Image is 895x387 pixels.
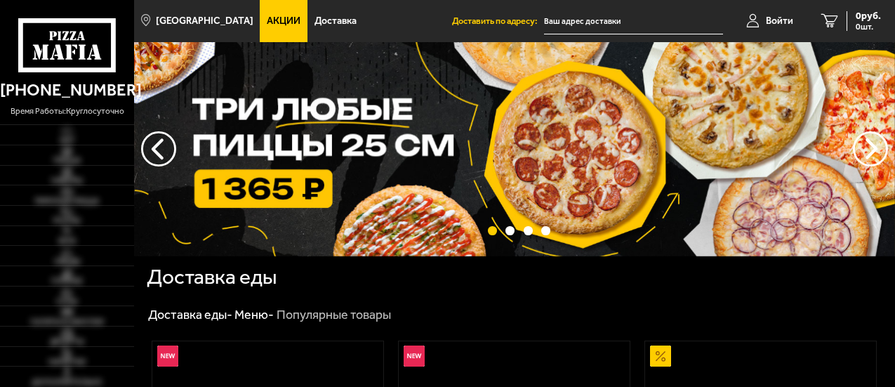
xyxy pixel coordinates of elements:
img: Новинка [404,346,425,367]
span: 0 руб. [856,11,881,21]
a: Доставка еды- [148,307,232,322]
span: Войти [766,16,793,26]
button: точки переключения [524,226,533,235]
span: 0 шт. [856,22,881,31]
button: предыдущий [853,131,888,166]
img: Акционный [650,346,671,367]
span: Доставка [314,16,357,26]
span: Доставить по адресу: [452,17,544,26]
button: точки переключения [541,226,550,235]
button: точки переключения [488,226,497,235]
span: [GEOGRAPHIC_DATA] [156,16,253,26]
button: следующий [141,131,176,166]
button: точки переключения [505,226,515,235]
input: Ваш адрес доставки [544,8,723,34]
span: Акции [267,16,300,26]
h1: Доставка еды [147,267,277,288]
div: Популярные товары [277,307,391,323]
img: Новинка [157,346,178,367]
a: Меню- [234,307,274,322]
